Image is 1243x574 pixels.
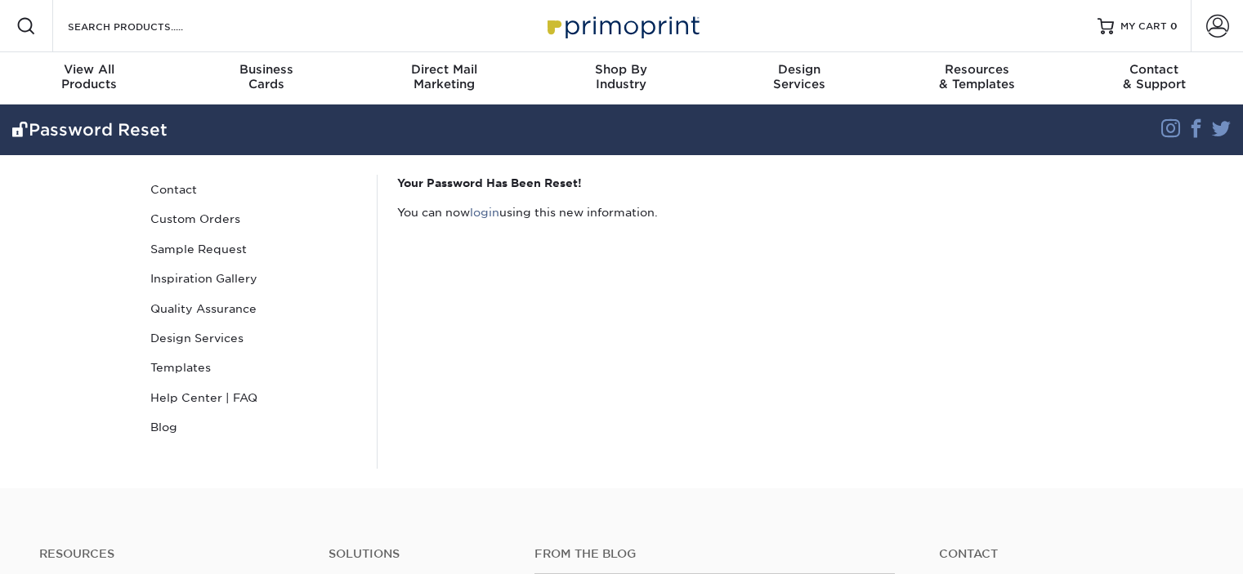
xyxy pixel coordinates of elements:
[144,175,364,204] a: Contact
[888,62,1065,91] div: & Templates
[66,16,226,36] input: SEARCH PRODUCTS.....
[533,62,710,91] div: Industry
[1066,52,1243,105] a: Contact& Support
[710,62,888,77] span: Design
[888,62,1065,77] span: Resources
[540,8,704,43] img: Primoprint
[177,52,355,105] a: BusinessCards
[144,412,364,442] a: Blog
[144,264,364,293] a: Inspiration Gallery
[939,547,1204,561] a: Contact
[39,547,304,561] h4: Resources
[533,62,710,77] span: Shop By
[144,294,364,323] a: Quality Assurance
[355,62,533,91] div: Marketing
[144,383,364,412] a: Help Center | FAQ
[144,234,364,264] a: Sample Request
[144,204,364,234] a: Custom Orders
[1120,20,1167,33] span: MY CART
[534,547,895,561] h4: From the Blog
[533,52,710,105] a: Shop ByIndustry
[470,206,499,219] a: login
[397,176,582,189] strong: Your Password Has Been Reset!
[355,52,533,105] a: Direct MailMarketing
[888,52,1065,105] a: Resources& Templates
[710,52,888,105] a: DesignServices
[397,204,1093,220] p: You can now using this new information.
[329,547,511,561] h4: Solutions
[177,62,355,77] span: Business
[144,323,364,353] a: Design Services
[1170,20,1178,32] span: 0
[355,62,533,77] span: Direct Mail
[1066,62,1243,77] span: Contact
[177,62,355,91] div: Cards
[144,353,364,382] a: Templates
[710,62,888,91] div: Services
[1066,62,1243,91] div: & Support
